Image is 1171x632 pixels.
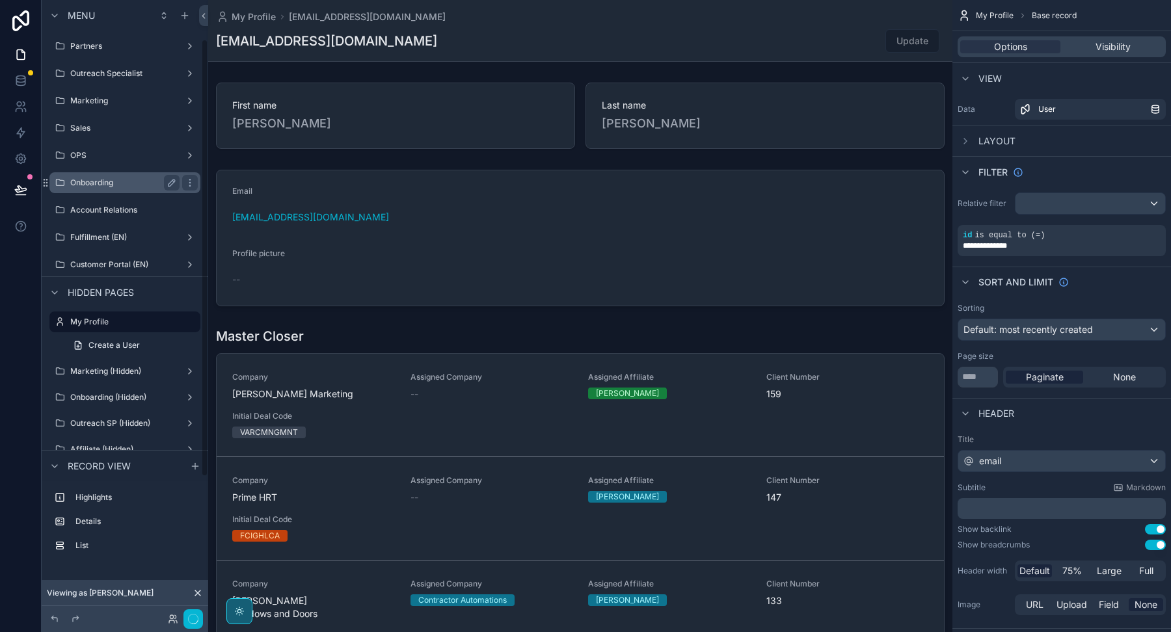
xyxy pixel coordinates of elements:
[70,96,180,106] label: Marketing
[1113,371,1136,384] span: None
[289,10,446,23] a: [EMAIL_ADDRESS][DOMAIN_NAME]
[75,540,195,551] label: List
[216,10,276,23] a: My Profile
[232,10,276,23] span: My Profile
[1057,598,1087,611] span: Upload
[49,200,200,220] a: Account Relations
[958,351,993,362] label: Page size
[958,540,1030,550] div: Show breadcrumbs
[1097,564,1122,577] span: Large
[1096,40,1131,53] span: Visibility
[70,123,180,133] label: Sales
[49,172,200,193] a: Onboarding
[49,36,200,57] a: Partners
[47,588,154,598] span: Viewing as [PERSON_NAME]
[49,254,200,275] a: Customer Portal (EN)
[1113,482,1166,493] a: Markdown
[49,439,200,460] a: Affiliate (Hidden)
[958,303,984,313] label: Sorting
[958,566,1010,576] label: Header width
[75,516,195,527] label: Details
[963,231,972,240] span: id
[65,335,200,356] a: Create a User
[976,10,1014,21] span: My Profile
[49,63,200,84] a: Outreach Specialist
[958,319,1166,341] button: Default: most recently created
[70,392,180,402] label: Onboarding (Hidden)
[70,178,174,188] label: Onboarding
[1026,371,1064,384] span: Paginate
[75,492,195,503] label: Highlights
[49,413,200,434] a: Outreach SP (Hidden)
[1026,598,1043,611] span: URL
[958,198,1010,209] label: Relative filter
[88,340,140,350] span: Create a User
[1126,482,1166,493] span: Markdown
[958,482,986,493] label: Subtitle
[1015,99,1166,120] a: User
[70,259,180,270] label: Customer Portal (EN)
[979,454,1001,467] span: email
[70,150,180,161] label: OPS
[994,40,1027,53] span: Options
[49,311,200,332] a: My Profile
[70,68,180,79] label: Outreach Specialist
[49,90,200,111] a: Marketing
[49,145,200,166] a: OPS
[978,72,1002,85] span: View
[1032,10,1077,21] span: Base record
[958,450,1166,472] button: email
[958,524,1012,534] div: Show backlink
[70,366,180,376] label: Marketing (Hidden)
[68,9,95,22] span: Menu
[958,599,1010,610] label: Image
[70,205,198,215] label: Account Relations
[68,286,134,299] span: Hidden pages
[978,407,1014,420] span: Header
[49,227,200,248] a: Fulfillment (EN)
[49,361,200,382] a: Marketing (Hidden)
[958,498,1166,519] div: scrollable content
[958,104,1010,114] label: Data
[70,418,180,428] label: Outreach SP (Hidden)
[978,276,1053,289] span: Sort And Limit
[975,231,1045,240] span: is equal to (=)
[49,118,200,138] a: Sales
[1062,564,1082,577] span: 75%
[68,460,131,473] span: Record view
[978,135,1016,148] span: Layout
[216,32,437,50] h1: [EMAIL_ADDRESS][DOMAIN_NAME]
[1038,104,1056,114] span: User
[963,324,1093,335] span: Default: most recently created
[42,481,208,569] div: scrollable content
[1099,598,1119,611] span: Field
[70,317,193,327] label: My Profile
[49,387,200,408] a: Onboarding (Hidden)
[1135,598,1157,611] span: None
[978,166,1008,179] span: Filter
[1019,564,1050,577] span: Default
[70,232,180,243] label: Fulfillment (EN)
[70,41,180,51] label: Partners
[958,434,1166,445] label: Title
[70,444,180,454] label: Affiliate (Hidden)
[1139,564,1153,577] span: Full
